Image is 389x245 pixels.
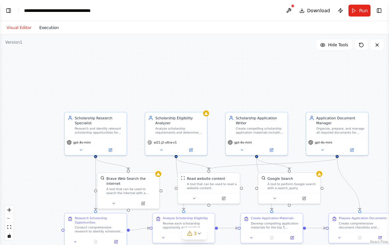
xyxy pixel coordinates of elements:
img: ScrapeWebsiteTool [181,176,185,180]
div: Conduct comprehensive research to identify scholarship opportunities suitable for {student_name},... [75,225,124,233]
button: No output available [349,235,371,241]
g: Edge from 2c9460a8-a5e3-4e37-8a05-062c55963859 to ad5404d4-2b5a-4f93-81d3-e823709b8720 [130,225,150,232]
button: Open in side panel [372,235,389,241]
g: Edge from c7264830-c727-40e1-a902-c366daf73c20 to 7cc292c1-3eaf-457a-9695-306812d5e044 [206,158,340,170]
button: Execution [35,24,63,32]
button: 3 [182,227,207,240]
g: Edge from 65fe75f0-035a-4b7f-90b1-07042c2f7c1b to 2af12166-1389-415b-b1c0-8634cf7bee69 [254,158,274,210]
div: SerplyWebSearchToolGoogle SearchA tool to perform Google search with a search_query. [258,173,321,204]
span: gpt-4o-mini [315,141,332,144]
nav: breadcrumb [24,7,98,14]
button: Show left sidebar [4,6,13,15]
div: React Flow controls [5,206,14,240]
div: A tool that can be used to search the internet with a search_query. [106,187,156,195]
button: Open in side panel [96,147,125,153]
div: BraveSearchToolBrave Web Search the internetA tool that can be used to search the internet with a... [97,173,160,209]
div: Analyze Scholarship EligibilityReview each scholarship opportunity and conduct detailed eligibili... [152,213,215,243]
button: Open in side panel [129,200,157,206]
div: Application Document ManagerOrganize, prepare, and manage all required documents for scholarship ... [306,112,369,155]
button: No output available [173,235,194,241]
div: A tool that can be used to read a website content. [187,182,237,190]
div: Version 1 [5,40,22,45]
div: Scholarship Eligibility Analyzer [155,115,204,126]
g: Edge from ad787773-1450-4381-8b66-ef6d37955d95 to 2c9460a8-a5e3-4e37-8a05-062c55963859 [93,158,98,210]
button: Open in side panel [195,235,213,241]
div: Read website content [187,176,225,181]
button: Open in side panel [338,147,366,153]
span: gpt-4o-mini [234,141,252,144]
button: Open in side panel [177,147,205,153]
button: toggle interactivity [5,231,14,240]
div: Research Scholarship Opportunities [75,216,124,224]
button: Download [297,5,333,17]
span: gpt-4o-mini [73,141,91,144]
div: Prepare Application Documents [339,216,386,220]
button: Show right sidebar [374,6,384,15]
g: Edge from c7264830-c727-40e1-a902-c366daf73c20 to 65ca79c9-27f5-4678-a39a-183f55c13e30 [335,158,362,210]
div: Scholarship Research SpecialistResearch and identify relevant scholarship opportunities for {stud... [64,112,127,155]
button: Open in side panel [290,195,318,201]
button: Run [348,5,371,17]
button: Open in side panel [284,235,301,241]
div: Create compelling scholarship application materials including personal statements, study plans, m... [236,127,284,135]
img: BraveSearchTool [101,176,105,180]
button: fit view [5,223,14,231]
button: zoom out [5,214,14,223]
div: Scholarship Application Writer [236,115,284,126]
button: Hide Tools [316,40,352,50]
div: ScrapeWebsiteToolRead website contentA tool that can be used to read a website content. [177,173,240,204]
span: ai21.j2-ultra-v1 [154,141,177,144]
div: Scholarship Application WriterCreate compelling scholarship application materials including perso... [225,112,288,155]
div: Organize, prepare, and manage all required documents for scholarship applications including trans... [316,127,365,135]
div: Review each scholarship opportunity and conduct detailed eligibility analysis for {student_name}.... [163,222,212,229]
span: Download [307,7,330,14]
button: No output available [85,239,106,245]
div: Analyze scholarship requirements and determine eligibility for {student_name} based on academic c... [155,127,204,135]
div: Brave Web Search the internet [106,176,156,186]
g: Edge from 559018f3-b861-4532-81be-65b57ce40a26 to 7cc292c1-3eaf-457a-9695-306812d5e044 [174,158,211,170]
div: Analyze Scholarship Eligibility [163,216,208,220]
div: Create comprehensive document checklists and submission guides for each prioritized scholarship a... [339,222,388,229]
button: Open in side panel [209,195,238,201]
button: No output available [261,235,283,241]
div: Scholarship Research Specialist [75,115,124,126]
a: React Flow attribution [370,240,388,244]
div: A tool to perform Google search with a search_query. [267,182,317,190]
g: Edge from ad787773-1450-4381-8b66-ef6d37955d95 to fb5c79d4-42be-4004-878e-b8614d466c3f [93,158,131,170]
g: Edge from ad5404d4-2b5a-4f93-81d3-e823709b8720 to 2af12166-1389-415b-b1c0-8634cf7bee69 [218,225,238,230]
span: Run [359,7,368,14]
div: Create Application Materials [251,216,293,220]
span: 3 [194,230,197,237]
img: SerplyWebSearchTool [261,176,265,180]
g: Edge from 559018f3-b861-4532-81be-65b57ce40a26 to ad5404d4-2b5a-4f93-81d3-e823709b8720 [174,158,186,210]
button: Open in side panel [257,147,285,153]
div: Google Search [267,176,293,181]
div: Develop compelling application materials for the top 5 prioritized scholarships. Create tailored ... [251,222,300,229]
div: Application Document Manager [316,115,365,126]
span: Hide Tools [328,42,348,48]
div: Scholarship Eligibility AnalyzerAnalyze scholarship requirements and determine eligibility for {s... [145,112,208,155]
button: Open in side panel [107,239,124,245]
g: Edge from 2af12166-1389-415b-b1c0-8634cf7bee69 to 65ca79c9-27f5-4678-a39a-183f55c13e30 [306,225,326,230]
div: Create Application MaterialsDevelop compelling application materials for the top 5 prioritized sc... [240,213,303,243]
button: Visual Editor [3,24,35,32]
div: Research and identify relevant scholarship opportunities for {student_profile} pursuing {degree_l... [75,127,124,135]
button: zoom in [5,206,14,214]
